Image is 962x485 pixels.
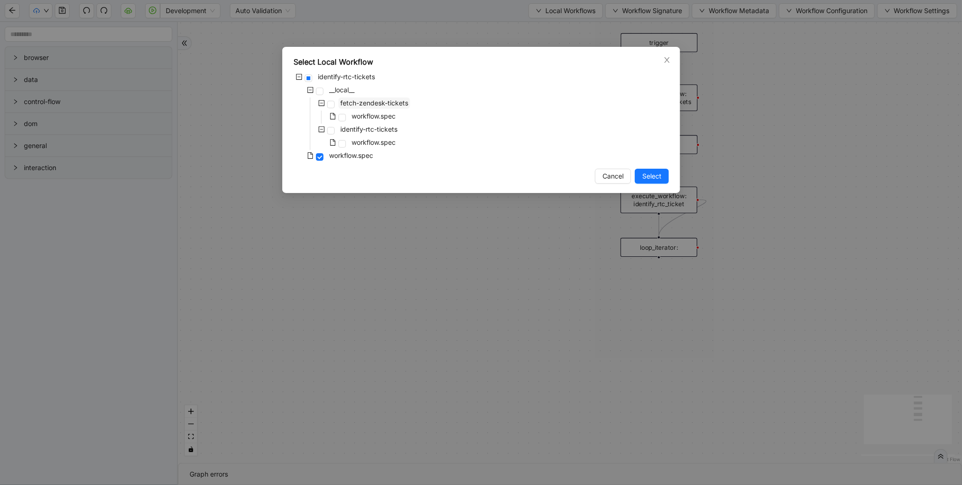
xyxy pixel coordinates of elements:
span: workflow.spec [329,151,373,159]
span: fetch-zendesk-tickets [338,97,410,109]
span: close [663,56,671,64]
span: minus-square [307,87,314,93]
span: file [330,139,336,146]
span: Cancel [602,171,624,181]
span: workflow.spec [350,137,397,148]
button: Select [635,169,669,184]
span: workflow.spec [352,138,396,146]
span: file [330,113,336,119]
span: __local__ [327,84,356,96]
span: minus-square [318,126,325,133]
span: workflow.spec [327,150,375,161]
span: identify-rtc-tickets [316,71,377,82]
span: identify-rtc-tickets [318,73,375,81]
span: fetch-zendesk-tickets [340,99,408,107]
span: minus-square [318,100,325,106]
div: Select Local Workflow [294,56,669,67]
button: Cancel [595,169,631,184]
span: Select [642,171,661,181]
span: __local__ [329,86,354,94]
button: Close [662,55,672,65]
span: minus-square [296,74,302,80]
span: workflow.spec [350,111,397,122]
span: workflow.spec [352,112,396,120]
span: identify-rtc-tickets [338,124,399,135]
span: identify-rtc-tickets [340,125,397,133]
span: file [307,152,314,159]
